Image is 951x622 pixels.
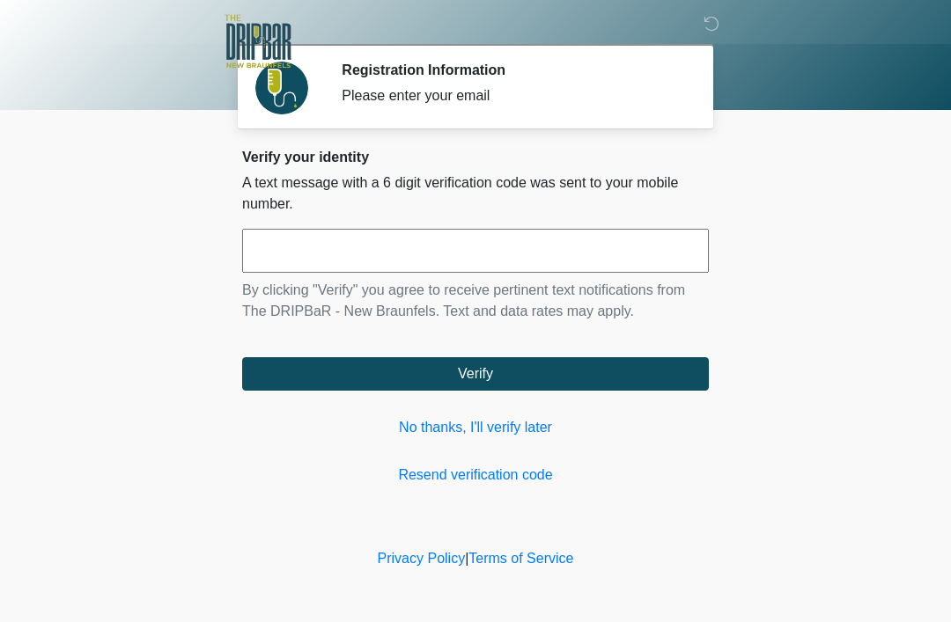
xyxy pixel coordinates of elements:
[255,62,308,114] img: Agent Avatar
[378,551,466,566] a: Privacy Policy
[465,551,468,566] a: |
[468,551,573,566] a: Terms of Service
[342,85,682,106] div: Please enter your email
[225,13,291,70] img: The DRIPBaR - New Braunfels Logo
[242,417,709,438] a: No thanks, I'll verify later
[242,357,709,391] button: Verify
[242,280,709,322] p: By clicking "Verify" you agree to receive pertinent text notifications from The DRIPBaR - New Bra...
[242,149,709,165] h2: Verify your identity
[242,172,709,215] p: A text message with a 6 digit verification code was sent to your mobile number.
[242,465,709,486] a: Resend verification code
